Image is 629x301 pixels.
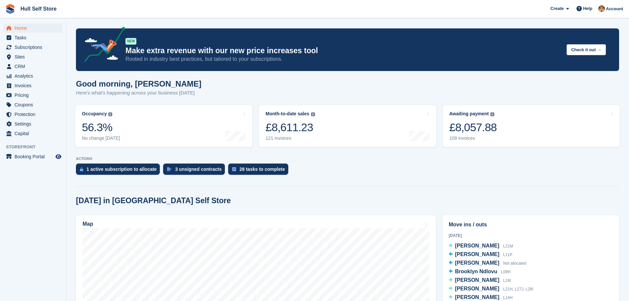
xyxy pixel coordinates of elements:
div: 109 invoices [449,135,497,141]
div: £8,611.23 [265,121,315,134]
img: Andy [598,5,605,12]
span: [PERSON_NAME] [455,286,499,291]
a: Occupancy 56.3% No change [DATE] [75,105,252,147]
a: [PERSON_NAME] L21H, L27J, L28I [449,285,533,293]
p: Rooted in industry best practices, but tailored to your subscriptions. [125,56,561,63]
span: Settings [15,119,54,129]
a: menu [3,152,62,161]
img: task-75834270c22a3079a89374b754ae025e5fb1db73e45f91037f5363f120a921f8.svg [232,167,236,171]
span: CRM [15,62,54,71]
img: icon-info-grey-7440780725fd019a000dd9b08b2336e03edf1995a4989e88bcd33f0948082b44.svg [108,112,112,116]
div: 121 invoices [265,135,315,141]
a: menu [3,110,62,119]
span: [PERSON_NAME] [455,260,499,266]
span: Not allocated [503,261,526,266]
div: 28 tasks to complete [239,167,285,172]
div: £8,057.88 [449,121,497,134]
div: Awaiting payment [449,111,489,117]
span: Booking Portal [15,152,54,161]
img: stora-icon-8386f47178a22dfd0bd8f6a31ec36ba5ce8667c1dd55bd0f319d3a0aa187defe.svg [5,4,15,14]
img: price-adjustments-announcement-icon-8257ccfd72463d97f412b2fc003d46551f7dbcb40ab6d574587a9cd5c0d94... [79,27,125,64]
a: menu [3,100,62,109]
a: menu [3,71,62,81]
span: L14H [503,295,513,300]
a: Preview store [54,153,62,161]
div: 56.3% [82,121,120,134]
a: menu [3,52,62,61]
a: menu [3,23,62,33]
img: icon-info-grey-7440780725fd019a000dd9b08b2336e03edf1995a4989e88bcd33f0948082b44.svg [490,112,494,116]
img: icon-info-grey-7440780725fd019a000dd9b08b2336e03edf1995a4989e88bcd33f0948082b44.svg [311,112,315,116]
p: ACTIONS [76,157,619,161]
span: Pricing [15,91,54,100]
a: menu [3,81,62,90]
h2: [DATE] in [GEOGRAPHIC_DATA] Self Store [76,196,231,205]
span: Protection [15,110,54,119]
a: menu [3,33,62,42]
span: [PERSON_NAME] [455,251,499,257]
span: Help [583,5,592,12]
div: NEW [125,38,136,45]
span: Tasks [15,33,54,42]
a: menu [3,119,62,129]
a: menu [3,62,62,71]
span: Analytics [15,71,54,81]
span: [PERSON_NAME] [455,294,499,300]
span: Sites [15,52,54,61]
a: Awaiting payment £8,057.88 109 invoices [443,105,620,147]
span: [PERSON_NAME] [455,243,499,248]
a: Month-to-date sales £8,611.23 121 invoices [259,105,436,147]
a: [PERSON_NAME] L11P [449,250,512,259]
a: [PERSON_NAME] Not allocated [449,259,526,268]
a: Brooklyn Ndlovu L09H [449,268,510,276]
div: [DATE] [449,233,613,239]
span: Create [550,5,564,12]
button: Check it out → [567,44,606,55]
a: Hull Self Store [18,3,59,14]
h2: Map [83,221,93,227]
img: contract_signature_icon-13c848040528278c33f63329250d36e43548de30e8caae1d1a13099fd9432cc5.svg [167,167,172,171]
img: active_subscription_to_allocate_icon-d502201f5373d7db506a760aba3b589e785aa758c864c3986d89f69b8ff3... [80,167,83,171]
a: [PERSON_NAME] L21M [449,242,513,250]
span: L21M [503,244,513,248]
a: menu [3,91,62,100]
span: Subscriptions [15,43,54,52]
a: 28 tasks to complete [228,164,292,178]
span: Brooklyn Ndlovu [455,269,497,274]
a: [PERSON_NAME] L19I [449,276,511,285]
a: 1 active subscription to allocate [76,164,163,178]
div: 3 unsigned contracts [175,167,222,172]
div: No change [DATE] [82,135,120,141]
span: L19I [503,278,511,283]
div: 1 active subscription to allocate [87,167,157,172]
span: L11P [503,252,512,257]
div: Occupancy [82,111,107,117]
span: [PERSON_NAME] [455,277,499,283]
a: menu [3,129,62,138]
span: Home [15,23,54,33]
span: L21H, L27J, L28I [503,287,533,291]
span: L09H [501,270,510,274]
h1: Good morning, [PERSON_NAME] [76,79,201,88]
p: Here's what's happening across your business [DATE] [76,89,201,97]
span: Invoices [15,81,54,90]
span: Capital [15,129,54,138]
span: Storefront [6,144,66,150]
a: 3 unsigned contracts [163,164,228,178]
a: menu [3,43,62,52]
h2: Move ins / outs [449,221,613,229]
span: Account [606,6,623,12]
div: Month-to-date sales [265,111,309,117]
p: Make extra revenue with our new price increases tool [125,46,561,56]
span: Coupons [15,100,54,109]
